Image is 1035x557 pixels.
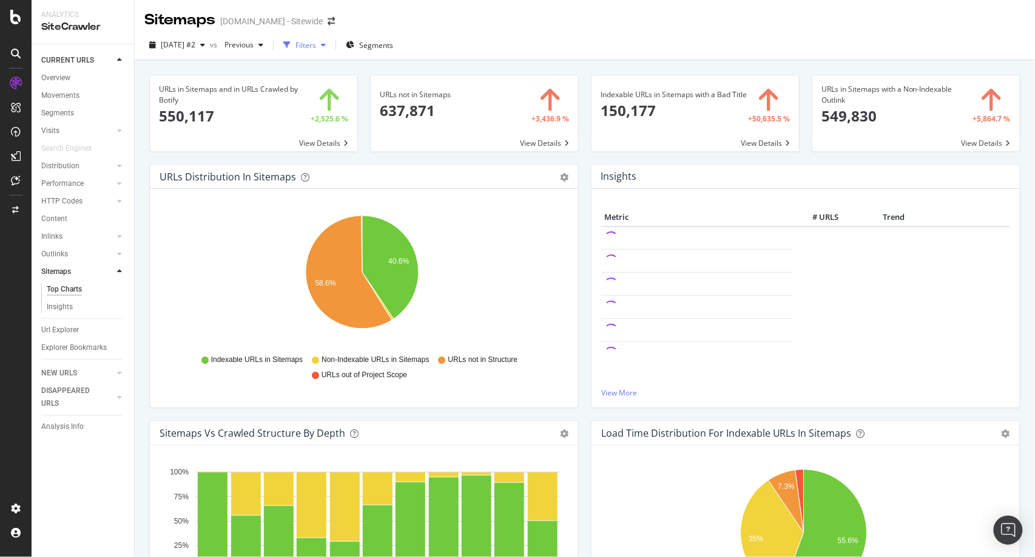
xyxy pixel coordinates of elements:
[41,54,113,67] a: CURRENT URLS
[359,40,393,50] span: Segments
[41,89,126,102] a: Movements
[778,483,795,491] text: 7.3%
[41,367,77,380] div: NEW URLS
[174,542,189,550] text: 25%
[328,17,335,26] div: arrow-right-arrow-left
[220,39,254,50] span: Previous
[41,420,126,433] a: Analysis Info
[322,355,429,365] span: Non-Indexable URLs in Sitemaps
[41,230,113,243] a: Inlinks
[41,160,113,173] a: Distribution
[315,279,336,287] text: 58.6%
[41,177,84,190] div: Performance
[994,516,1023,545] div: Open Intercom Messenger
[41,230,62,243] div: Inlinks
[341,35,398,55] button: Segments
[170,468,189,477] text: 100%
[41,107,74,120] div: Segments
[41,213,126,225] a: Content
[210,39,220,50] span: vs
[41,54,94,67] div: CURRENT URLS
[160,208,564,349] svg: A chart.
[793,208,841,227] th: # URLS
[47,283,82,296] div: Top Charts
[41,20,124,34] div: SiteCrawler
[41,265,113,278] a: Sitemaps
[41,341,126,354] a: Explorer Bookmarks
[41,72,126,84] a: Overview
[144,35,210,55] button: [DATE] #2
[160,171,296,183] div: URLs Distribution in Sitemaps
[41,384,103,410] div: DISAPPEARED URLS
[161,39,195,50] span: 2025 Aug. 21st #2
[388,257,409,265] text: 40.6%
[41,248,68,261] div: Outlinks
[41,248,113,261] a: Outlinks
[41,125,59,137] div: Visits
[41,177,113,190] a: Performance
[41,142,92,155] div: Search Engines
[322,370,407,380] span: URLs out of Project Scope
[41,142,104,155] a: Search Engines
[41,213,67,225] div: Content
[41,324,126,337] a: Url Explorer
[174,517,189,525] text: 50%
[601,427,852,439] div: Load Time Distribution for Indexable URLs in Sitemaps
[1002,429,1010,438] div: gear
[41,384,113,410] a: DISAPPEARED URLS
[47,301,126,313] a: Insights
[278,35,331,55] button: Filters
[41,195,83,208] div: HTTP Codes
[47,301,73,313] div: Insights
[41,10,124,20] div: Analytics
[41,367,113,380] a: NEW URLS
[560,173,568,182] div: gear
[41,265,71,278] div: Sitemaps
[41,324,79,337] div: Url Explorer
[41,107,126,120] a: Segments
[160,427,345,439] div: Sitemaps vs Crawled Structure by Depth
[144,10,215,30] div: Sitemaps
[601,168,636,185] h4: Insights
[211,355,303,365] span: Indexable URLs in Sitemaps
[41,420,84,433] div: Analysis Info
[41,125,113,137] a: Visits
[41,195,113,208] a: HTTP Codes
[560,429,568,438] div: gear
[220,35,268,55] button: Previous
[841,208,946,227] th: Trend
[601,208,793,227] th: Metric
[448,355,518,365] span: URLs not in Structure
[41,72,70,84] div: Overview
[295,40,316,50] div: Filters
[174,493,189,501] text: 75%
[838,536,858,545] text: 55.6%
[41,89,79,102] div: Movements
[41,160,79,173] div: Distribution
[749,535,763,543] text: 35%
[47,283,126,296] a: Top Charts
[601,388,1010,398] a: View More
[220,15,323,27] div: [DOMAIN_NAME] - Sitewide
[41,341,107,354] div: Explorer Bookmarks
